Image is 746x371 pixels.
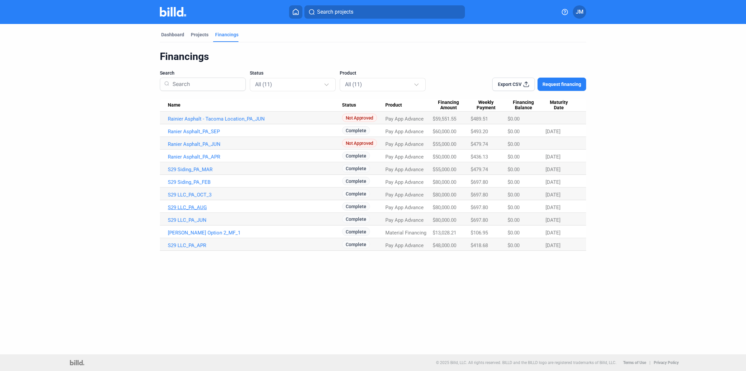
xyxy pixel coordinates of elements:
[471,192,488,198] span: $697.80
[508,192,520,198] span: $0.00
[168,102,181,108] span: Name
[471,179,488,185] span: $697.80
[168,116,342,122] a: Rainier Asphalt - Tacoma Location_PA_JUN
[654,360,679,365] b: Privacy Policy
[471,230,488,236] span: $106.95
[471,100,508,111] div: Weekly Payment
[342,152,370,160] span: Complete
[508,217,520,223] span: $0.00
[342,202,370,210] span: Complete
[168,141,342,147] a: Ranier Asphalt_PA_JUN
[342,240,370,248] span: Complete
[492,78,535,91] button: Export CSV
[649,360,650,365] p: |
[433,204,456,210] span: $80,000.00
[191,31,208,38] div: Projects
[342,227,370,236] span: Complete
[170,76,241,93] input: Search
[546,217,560,223] span: [DATE]
[433,167,456,173] span: $55,000.00
[168,129,342,135] a: Ranier Asphalt_PA_SEP
[508,167,520,173] span: $0.00
[160,7,186,17] img: Billd Company Logo
[342,114,377,122] span: Not Approved
[168,230,342,236] a: [PERSON_NAME] Option 2_MF_1
[508,242,520,248] span: $0.00
[471,217,488,223] span: $697.80
[546,100,578,111] div: Maturity Date
[471,242,488,248] span: $418.68
[304,5,465,19] button: Search projects
[433,100,465,111] span: Financing Amount
[576,8,583,16] span: JM
[342,126,370,135] span: Complete
[385,154,424,160] span: Pay App Advance
[508,116,520,122] span: $0.00
[340,70,356,76] span: Product
[433,179,456,185] span: $80,000.00
[508,230,520,236] span: $0.00
[342,139,377,147] span: Not Approved
[471,129,488,135] span: $493.20
[508,154,520,160] span: $0.00
[385,167,424,173] span: Pay App Advance
[623,360,646,365] b: Terms of Use
[342,215,370,223] span: Complete
[385,141,424,147] span: Pay App Advance
[546,154,560,160] span: [DATE]
[168,204,342,210] a: S29 LLC_PA_AUG
[385,116,424,122] span: Pay App Advance
[342,177,370,185] span: Complete
[385,102,402,108] span: Product
[168,167,342,173] a: S29 Siding_PA_MAR
[385,179,424,185] span: Pay App Advance
[250,70,263,76] span: Status
[508,204,520,210] span: $0.00
[385,242,424,248] span: Pay App Advance
[385,230,426,236] span: Material Financing
[538,78,586,91] button: Request financing
[471,204,488,210] span: $697.80
[546,204,560,210] span: [DATE]
[342,102,356,108] span: Status
[168,102,342,108] div: Name
[160,70,175,76] span: Search
[168,192,342,198] a: S29 LLC_PA_OCT_3
[471,116,488,122] span: $489.51
[385,129,424,135] span: Pay App Advance
[433,116,456,122] span: $59,551.55
[160,50,586,63] div: Financings
[546,179,560,185] span: [DATE]
[436,360,616,365] p: © 2025 Billd, LLC. All rights reserved. BILLD and the BILLD logo are registered trademarks of Bil...
[433,154,456,160] span: $50,000.00
[471,167,488,173] span: $479.74
[546,100,572,111] span: Maturity Date
[168,242,342,248] a: S29 LLC_PA_APR
[508,100,540,111] span: Financing Balance
[342,189,370,198] span: Complete
[345,81,362,88] mat-select-trigger: All (11)
[471,100,502,111] span: Weekly Payment
[168,154,342,160] a: Ranier Asphalt_PA_APR
[546,167,560,173] span: [DATE]
[508,100,546,111] div: Financing Balance
[543,81,581,88] span: Request financing
[546,242,560,248] span: [DATE]
[498,81,522,88] span: Export CSV
[546,129,560,135] span: [DATE]
[342,164,370,173] span: Complete
[546,230,560,236] span: [DATE]
[508,141,520,147] span: $0.00
[508,179,520,185] span: $0.00
[342,102,385,108] div: Status
[385,217,424,223] span: Pay App Advance
[168,179,342,185] a: S29 Siding_PA_FEB
[168,217,342,223] a: S29 LLC_PA_JUN
[385,102,433,108] div: Product
[573,5,586,19] button: JM
[385,204,424,210] span: Pay App Advance
[433,100,471,111] div: Financing Amount
[433,230,456,236] span: $13,028.21
[433,192,456,198] span: $80,000.00
[317,8,353,16] span: Search projects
